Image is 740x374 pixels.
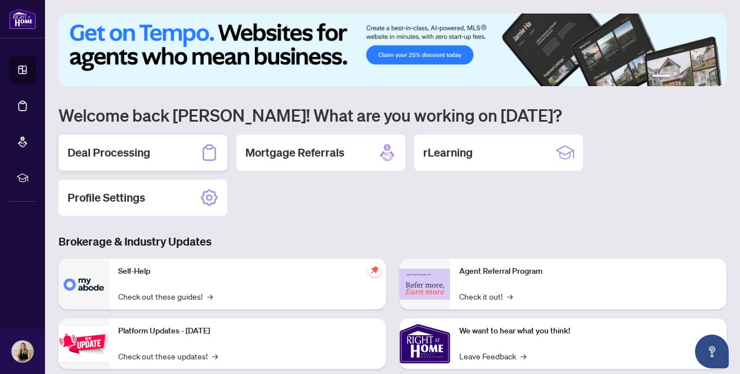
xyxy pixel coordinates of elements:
a: Check out these guides!→ [118,290,213,302]
h2: rLearning [423,145,473,161]
span: → [207,290,213,302]
img: Profile Icon [12,341,33,362]
img: Agent Referral Program [400,269,450,300]
button: 5 [702,75,706,79]
a: Check it out!→ [459,290,513,302]
p: We want to hear what you think! [459,325,718,337]
button: 2 [675,75,679,79]
button: Open asap [695,335,729,368]
h2: Deal Processing [68,145,150,161]
button: 6 [711,75,715,79]
img: We want to hear what you think! [400,318,450,369]
span: → [212,350,218,362]
a: Check out these updates!→ [118,350,218,362]
p: Agent Referral Program [459,265,718,278]
h2: Profile Settings [68,190,145,206]
img: Self-Help [59,259,109,309]
img: logo [9,8,36,29]
span: → [521,350,526,362]
a: Leave Feedback→ [459,350,526,362]
img: Slide 0 [59,14,726,86]
span: pushpin [368,263,382,277]
button: 1 [652,75,670,79]
h3: Brokerage & Industry Updates [59,234,726,250]
h2: Mortgage Referrals [245,145,344,161]
p: Platform Updates - [DATE] [118,325,377,337]
button: 3 [684,75,688,79]
p: Self-Help [118,265,377,278]
h1: Welcome back [PERSON_NAME]! What are you working on [DATE]? [59,104,726,126]
button: 4 [693,75,697,79]
span: → [507,290,513,302]
img: Platform Updates - July 21, 2025 [59,326,109,362]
